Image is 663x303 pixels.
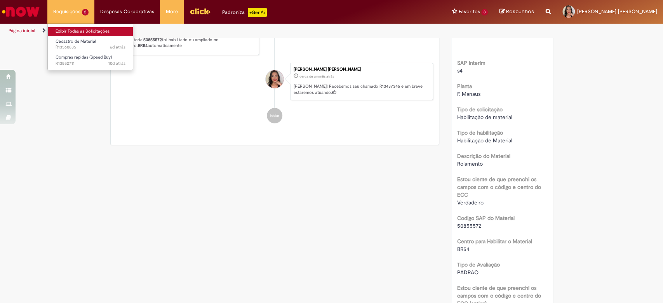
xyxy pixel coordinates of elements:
span: 2 [82,9,89,16]
li: Eliana Barros Martins [117,63,433,100]
a: Rascunhos [499,8,534,16]
b: Tipo de solicitação [457,106,503,113]
img: click_logo_yellow_360x200.png [190,5,211,17]
p: Caro usuário, o material foi habilitado ou ampliado no centro: automaticamente [124,31,253,49]
p: [PERSON_NAME]! Recebemos seu chamado R13437345 e em breve estaremos atuando. [294,83,429,95]
b: BR54 [138,43,148,48]
span: Cadastro de Material [56,38,96,44]
b: Tipo de Avaliação [457,261,500,268]
ul: Trilhas de página [6,24,436,38]
div: [PERSON_NAME] [PERSON_NAME] [294,67,429,72]
span: Requisições [53,8,80,16]
a: Página inicial [9,28,35,34]
span: Habilitação de material [457,114,512,121]
span: R13560835 [56,44,125,50]
span: PADRAO [457,269,479,276]
span: More [166,8,178,16]
b: 50855572 [143,37,162,43]
span: BR54 [457,246,470,253]
span: Habilitação de Material [457,137,512,144]
div: Eliana Barros Martins [266,70,284,88]
time: 21/08/2025 16:20:08 [299,74,334,79]
span: R13552711 [56,61,125,67]
time: 20/09/2025 12:52:56 [108,61,125,66]
time: 23/09/2025 18:12:26 [110,44,125,50]
b: Planta [457,83,472,90]
span: s4 [457,67,463,74]
span: Rascunhos [506,8,534,15]
img: ServiceNow [1,4,41,19]
span: Favoritos [458,8,480,16]
b: Tipo de habilitação [457,129,503,136]
b: SAP Interim [457,59,486,66]
div: Padroniza [222,8,267,17]
a: Aberto R13552711 : Compras rápidas (Speed Buy) [48,53,133,68]
b: Codigo SAP do Material [457,215,515,222]
span: 6d atrás [110,44,125,50]
span: Rolamento [457,160,483,167]
a: Aberto R13560835 : Cadastro de Material [48,37,133,52]
span: 50855572 [457,222,481,229]
a: Exibir Todas as Solicitações [48,27,133,36]
span: Despesas Corporativas [100,8,154,16]
span: Verdadeiro [457,199,484,206]
span: F. Manaus [457,90,480,97]
b: Estou ciente de que preenchi os campos com o código e centro do ECC [457,176,541,198]
p: +GenAi [248,8,267,17]
ul: Requisições [47,23,133,70]
span: 10d atrás [108,61,125,66]
span: Compras rápidas (Speed Buy) [56,54,112,60]
b: Descrição do Material [457,152,510,159]
span: [PERSON_NAME] [PERSON_NAME] [577,8,657,15]
span: 3 [481,9,488,16]
span: cerca de um mês atrás [299,74,334,79]
b: Centro para Habilitar o Material [457,238,532,245]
